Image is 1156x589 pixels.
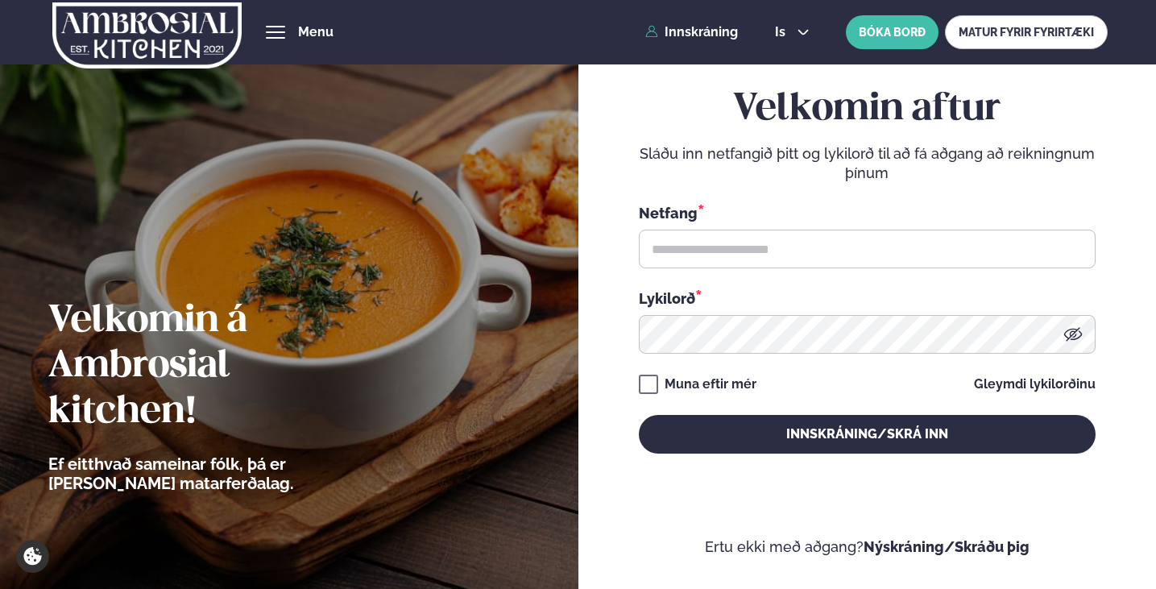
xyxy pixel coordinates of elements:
a: Cookie settings [16,540,49,573]
p: Ef eitthvað sameinar fólk, þá er [PERSON_NAME] matarferðalag. [48,454,383,493]
p: Sláðu inn netfangið þitt og lykilorð til að fá aðgang að reikningnum þínum [639,144,1096,183]
a: MATUR FYRIR FYRIRTÆKI [945,15,1108,49]
p: Ertu ekki með aðgang? [626,537,1108,557]
span: is [775,26,790,39]
button: hamburger [266,23,285,42]
img: logo [52,2,243,68]
div: Netfang [639,202,1096,223]
button: BÓKA BORÐ [846,15,938,49]
button: is [762,26,822,39]
div: Lykilorð [639,288,1096,309]
button: Innskráning/Skrá inn [639,415,1096,454]
h2: Velkomin á Ambrosial kitchen! [48,299,383,434]
a: Gleymdi lykilorðinu [974,378,1096,391]
a: Innskráning [645,25,738,39]
a: Nýskráning/Skráðu þig [864,538,1030,555]
h2: Velkomin aftur [639,87,1096,132]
